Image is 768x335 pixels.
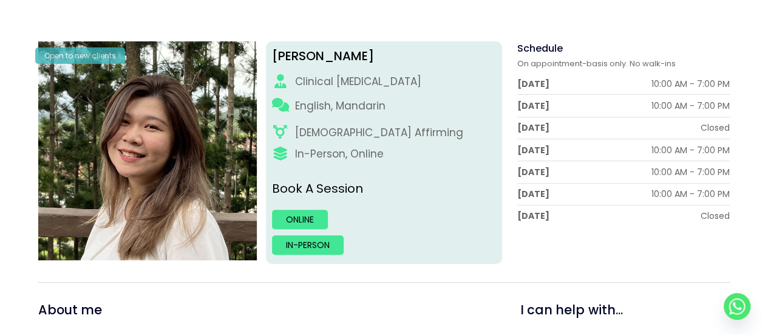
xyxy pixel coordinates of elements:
div: [DATE] [517,188,549,200]
div: [DATE] [517,144,549,156]
p: English, Mandarin [295,98,386,114]
span: About me [38,301,102,319]
div: [DEMOGRAPHIC_DATA] Affirming [295,125,463,140]
div: 10:00 AM - 7:00 PM [651,100,730,112]
a: Whatsapp [724,293,750,320]
span: Schedule [517,41,563,55]
span: On appointment-basis only. No walk-ins [517,58,676,69]
div: Clinical [MEDICAL_DATA] [295,74,421,89]
div: [DATE] [517,166,549,178]
div: 10:00 AM - 7:00 PM [651,78,730,90]
div: [DATE] [517,122,549,134]
div: [DATE] [517,210,549,222]
div: Closed [701,210,730,222]
a: In-person [272,235,344,255]
span: I can help with... [520,301,622,319]
div: 10:00 AM - 7:00 PM [651,188,730,200]
div: Open to new clients [35,47,125,64]
img: Kelly Clinical Psychologist [38,41,256,260]
div: [PERSON_NAME] [272,47,496,65]
div: 10:00 AM - 7:00 PM [651,166,730,178]
div: In-Person, Online [295,147,384,162]
div: [DATE] [517,78,549,90]
div: 10:00 AM - 7:00 PM [651,144,730,156]
div: [DATE] [517,100,549,112]
div: Closed [701,122,730,134]
a: Online [272,210,328,229]
p: Book A Session [272,180,496,198]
